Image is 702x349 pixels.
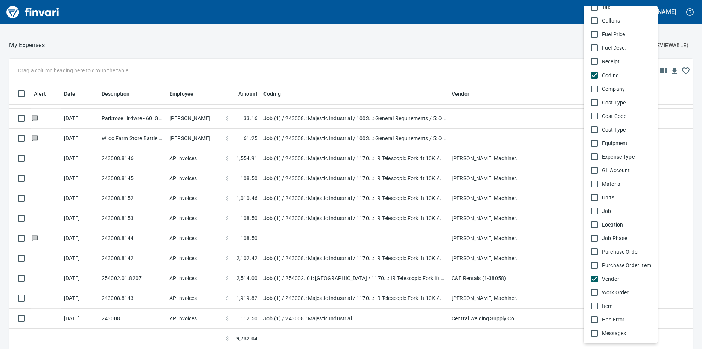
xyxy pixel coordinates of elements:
span: Material [602,180,652,188]
li: Job Phase [584,231,658,245]
li: Gallons [584,14,658,28]
span: Coding [602,72,652,79]
span: Item [602,302,652,310]
span: Equipment [602,139,652,147]
span: Units [602,194,652,201]
span: Cost Code [602,112,652,120]
span: Gallons [602,17,652,24]
li: Purchase Order [584,245,658,259]
span: Cost Type [602,126,652,133]
li: Item [584,299,658,313]
li: Cost Type [584,123,658,136]
span: Vendor [602,275,652,283]
li: Receipt [584,55,658,68]
span: Expense Type [602,153,652,161]
li: Units [584,191,658,204]
span: Fuel Price [602,31,652,38]
span: Company [602,85,652,93]
li: Job [584,204,658,218]
li: Expense Type [584,150,658,164]
li: Fuel Price [584,28,658,41]
li: Has Error [584,313,658,326]
li: Vendor [584,272,658,286]
li: Company [584,82,658,96]
li: Messages [584,326,658,340]
span: Work Order [602,289,652,296]
span: Purchase Order Item [602,262,652,269]
span: Tax [602,3,652,11]
li: Cost Type [584,96,658,109]
li: Tax [584,0,658,14]
li: Cost Code [584,109,658,123]
li: Work Order [584,286,658,299]
li: Material [584,177,658,191]
li: Location [584,218,658,231]
span: GL Account [602,167,652,174]
span: Messages [602,329,652,337]
li: Coding [584,69,658,82]
span: Fuel Desc. [602,44,652,52]
span: Location [602,221,652,228]
span: Receipt [602,58,652,65]
span: Has Error [602,316,652,323]
li: GL Account [584,164,658,177]
span: Job Phase [602,234,652,242]
span: Cost Type [602,99,652,106]
span: Job [602,207,652,215]
li: Purchase Order Item [584,259,658,272]
li: Equipment [584,136,658,150]
li: Fuel Desc. [584,41,658,55]
span: Purchase Order [602,248,652,256]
